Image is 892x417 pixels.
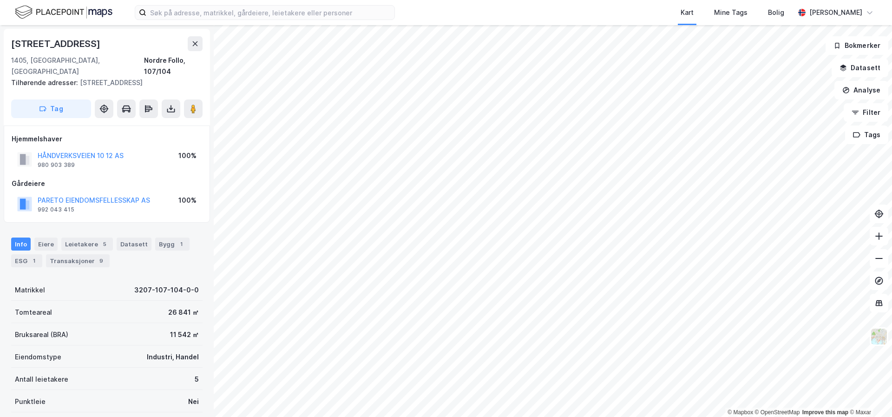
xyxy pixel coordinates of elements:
div: 11 542 ㎡ [170,329,199,340]
div: Kontrollprogram for chat [846,372,892,417]
a: Mapbox [728,409,753,416]
button: Analyse [834,81,888,99]
div: 1 [29,256,39,265]
div: Gårdeiere [12,178,202,189]
div: 980 903 389 [38,161,75,169]
button: Tag [11,99,91,118]
div: Eiere [34,238,58,251]
a: Improve this map [802,409,848,416]
img: Z [870,328,888,345]
div: 9 [97,256,106,265]
div: Hjemmelshaver [12,133,202,145]
div: 26 841 ㎡ [168,307,199,318]
div: 1 [177,239,186,249]
div: 3207-107-104-0-0 [134,285,199,296]
div: 1405, [GEOGRAPHIC_DATA], [GEOGRAPHIC_DATA] [11,55,144,77]
div: Mine Tags [714,7,748,18]
div: 5 [100,239,109,249]
input: Søk på adresse, matrikkel, gårdeiere, leietakere eller personer [146,6,394,20]
button: Bokmerker [826,36,888,55]
div: Leietakere [61,238,113,251]
div: [PERSON_NAME] [809,7,862,18]
div: 992 043 415 [38,206,74,213]
div: Bruksareal (BRA) [15,329,68,340]
div: Datasett [117,238,151,251]
div: Antall leietakere [15,374,68,385]
div: Info [11,238,31,251]
button: Tags [845,126,888,144]
a: OpenStreetMap [755,409,800,416]
div: ESG [11,254,42,267]
div: Nordre Follo, 107/104 [144,55,203,77]
div: Industri, Handel [147,351,199,363]
button: Datasett [832,59,888,77]
div: Tomteareal [15,307,52,318]
div: [STREET_ADDRESS] [11,77,195,88]
iframe: Chat Widget [846,372,892,417]
div: Punktleie [15,396,46,407]
div: Bygg [155,238,190,251]
div: 100% [178,150,197,161]
button: Filter [844,103,888,122]
div: [STREET_ADDRESS] [11,36,102,51]
div: Transaksjoner [46,254,110,267]
span: Tilhørende adresser: [11,79,80,86]
div: 5 [195,374,199,385]
div: Kart [681,7,694,18]
div: Eiendomstype [15,351,61,363]
div: 100% [178,195,197,206]
div: Nei [188,396,199,407]
div: Matrikkel [15,285,45,296]
img: logo.f888ab2527a4732fd821a326f86c7f29.svg [15,4,112,20]
div: Bolig [768,7,784,18]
